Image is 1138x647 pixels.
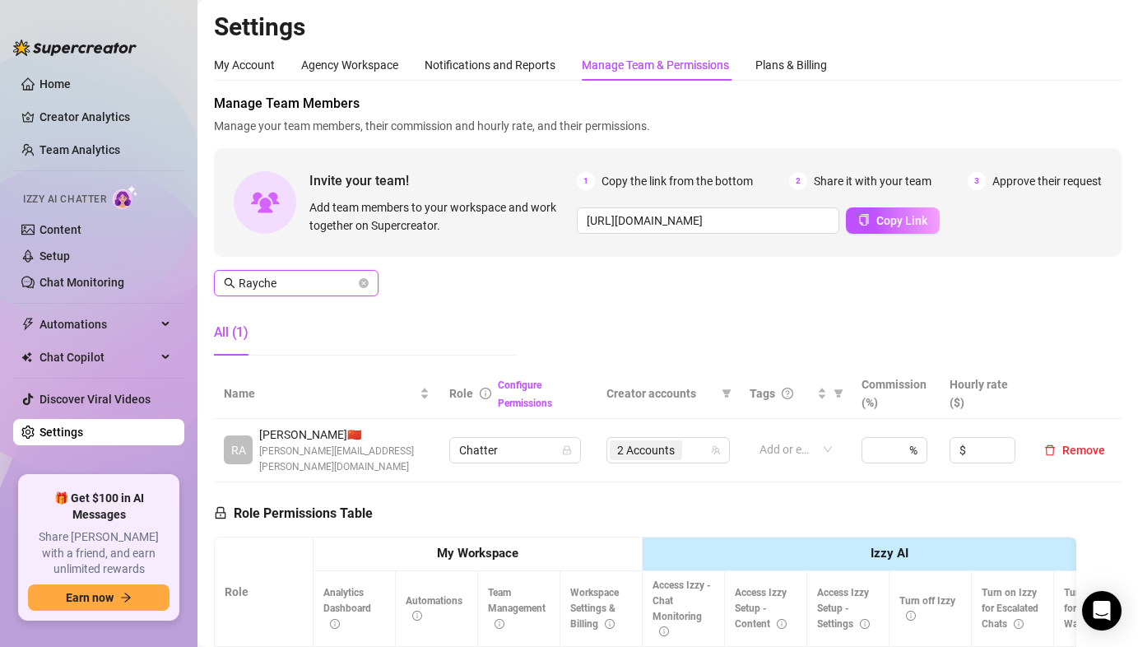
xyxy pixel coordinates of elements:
a: Settings [39,426,83,439]
div: Notifications and Reports [425,56,555,74]
span: Workspace Settings & Billing [570,587,619,630]
span: info-circle [777,619,787,629]
span: arrow-right [120,592,132,603]
span: Creator accounts [606,384,715,403]
div: Plans & Billing [755,56,827,74]
span: Copy the link from the bottom [602,172,753,190]
span: 🎁 Get $100 in AI Messages [28,491,170,523]
strong: My Workspace [437,546,518,561]
span: RA [231,441,246,459]
span: filter [834,389,843,398]
a: Home [39,77,71,91]
span: Tags [750,384,775,403]
th: Name [214,369,439,419]
h5: Role Permissions Table [214,504,373,524]
button: close-circle [359,278,369,288]
span: search [224,277,235,289]
span: Analytics Dashboard [323,587,371,630]
strong: Izzy AI [871,546,908,561]
button: Remove [1038,440,1112,460]
span: Automations [406,595,462,622]
th: Role [215,538,314,647]
a: Configure Permissions [498,379,552,409]
div: All (1) [214,323,249,342]
span: delete [1044,445,1056,456]
span: Share it with your team [814,172,931,190]
button: Copy Link [846,207,940,234]
span: Invite your team! [309,170,577,191]
span: filter [830,381,847,406]
span: info-circle [412,611,422,621]
div: My Account [214,56,275,74]
input: Search members [239,274,355,292]
img: Chat Copilot [21,351,32,363]
div: Manage Team & Permissions [582,56,729,74]
span: 1 [577,172,595,190]
span: lock [214,506,227,519]
span: question-circle [782,388,793,399]
span: info-circle [480,388,491,399]
span: info-circle [906,611,916,621]
span: info-circle [860,619,870,629]
span: Add team members to your workspace and work together on Supercreator. [309,198,570,235]
a: Team Analytics [39,143,120,156]
span: 2 Accounts [610,440,682,460]
img: logo-BBDzfeDw.svg [13,40,137,56]
div: Open Intercom Messenger [1082,591,1122,631]
span: Automations [39,311,156,337]
span: info-circle [495,619,504,629]
span: Approve their request [992,172,1102,190]
span: Turn off Izzy [899,595,955,622]
span: Chat Copilot [39,344,156,370]
span: Manage Team Members [214,94,1122,114]
a: Creator Analytics [39,104,171,130]
span: Copy Link [876,214,927,227]
span: lock [562,445,572,455]
span: [PERSON_NAME][EMAIL_ADDRESS][PERSON_NAME][DOMAIN_NAME] [259,444,430,475]
span: Earn now [66,591,114,604]
span: Manage your team members, their commission and hourly rate, and their permissions. [214,117,1122,135]
span: info-circle [605,619,615,629]
img: AI Chatter [113,185,138,209]
span: 3 [968,172,986,190]
span: filter [718,381,735,406]
span: Share [PERSON_NAME] with a friend, and earn unlimited rewards [28,529,170,578]
a: Chat Monitoring [39,276,124,289]
span: Izzy AI Chatter [23,192,106,207]
span: copy [858,214,870,226]
a: Setup [39,249,70,263]
span: 2 [789,172,807,190]
th: Hourly rate ($) [940,369,1028,419]
span: Turn on Izzy for Time Wasters [1064,587,1119,630]
th: Commission (%) [852,369,940,419]
span: thunderbolt [21,318,35,331]
button: Earn nowarrow-right [28,584,170,611]
span: info-circle [330,619,340,629]
span: Turn on Izzy for Escalated Chats [982,587,1038,630]
span: filter [722,389,732,398]
div: Agency Workspace [301,56,398,74]
span: Remove [1062,444,1105,457]
span: info-circle [659,626,669,636]
span: Access Izzy Setup - Content [735,587,787,630]
span: team [711,445,721,455]
a: Discover Viral Videos [39,393,151,406]
span: Name [224,384,416,403]
span: info-circle [1014,619,1024,629]
span: [PERSON_NAME] 🇨🇳 [259,426,430,444]
span: Chatter [459,438,571,463]
a: Content [39,223,81,236]
h2: Settings [214,12,1122,43]
span: 2 Accounts [617,441,675,459]
span: Access Izzy - Chat Monitoring [653,580,711,638]
span: Access Izzy Setup - Settings [817,587,870,630]
span: Role [449,387,473,400]
span: Team Management [488,587,546,630]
